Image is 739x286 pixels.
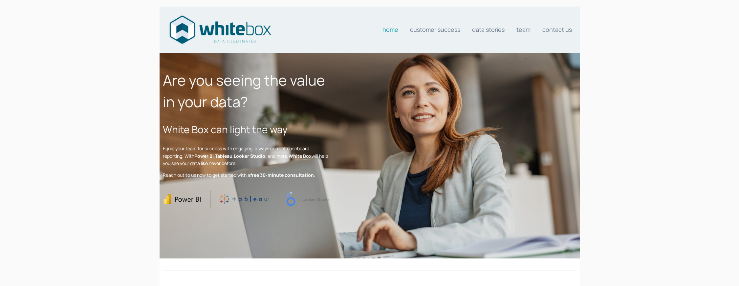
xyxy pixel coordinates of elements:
[215,153,232,159] strong: Tableau
[382,23,398,36] a: Home
[163,145,329,167] p: Equip your team for success with engaging, always current dashboard reporting. With , , , and mor...
[410,23,460,36] a: Customer Success
[516,23,531,36] a: Team
[163,172,329,179] p: Reach out to us now to get started with a .
[472,23,505,36] a: Data stories
[542,23,572,36] a: Contact us
[167,13,272,46] img: Data consultants
[481,69,576,242] iframe: Form 0
[250,172,314,178] strong: free 30-minute consultation
[163,69,329,112] h1: Are you seeing the value in your data?
[289,153,312,159] strong: White Box
[194,153,214,159] strong: Power BI
[234,153,265,159] strong: Looker Studio
[163,122,329,137] h2: White Box can light the way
